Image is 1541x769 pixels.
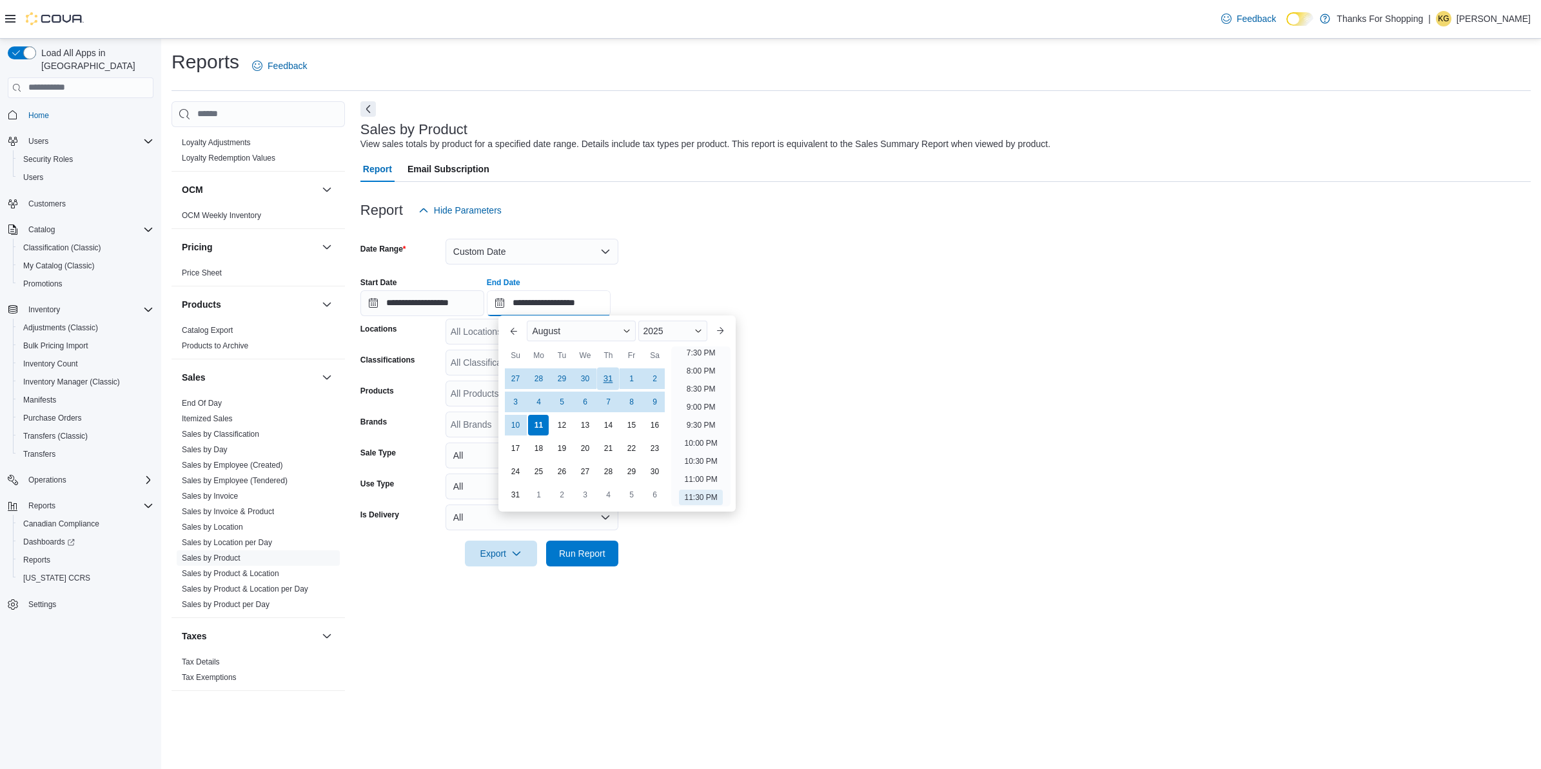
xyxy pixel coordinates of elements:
span: Loyalty Adjustments [182,137,251,148]
h3: Report [360,203,403,218]
span: Sales by Day [182,444,228,455]
p: Thanks For Shopping [1337,11,1423,26]
ul: Time [671,346,730,506]
span: Promotions [18,276,153,292]
span: Customers [23,195,153,212]
a: Sales by Product [182,554,240,563]
a: Home [23,108,54,123]
button: Transfers (Classic) [13,427,159,445]
p: [PERSON_NAME] [1457,11,1531,26]
button: Inventory Count [13,355,159,373]
a: Sales by Product & Location [182,569,279,578]
span: Operations [23,472,153,488]
a: Canadian Compliance [18,516,104,532]
span: Tax Details [182,657,220,667]
span: 2025 [643,326,663,336]
a: Promotions [18,276,68,292]
span: Reports [23,555,50,565]
nav: Complex example [8,101,153,648]
button: [US_STATE] CCRS [13,569,159,587]
button: Custom Date [446,239,618,265]
button: Settings [3,595,159,614]
div: day-29 [551,368,572,389]
button: Export [465,541,537,566]
a: Dashboards [18,534,80,550]
button: Catalog [3,221,159,239]
button: Users [13,168,159,186]
button: Taxes [182,630,317,643]
h3: Products [182,298,221,311]
span: OCM Weekly Inventory [182,210,261,221]
div: Sales [172,395,345,617]
div: Tu [551,345,572,366]
span: Transfers [23,449,55,459]
a: Reports [18,552,55,568]
span: Bulk Pricing Import [18,338,153,354]
a: Adjustments (Classic) [18,320,103,335]
span: Catalog Export [182,325,233,335]
a: Manifests [18,392,61,408]
div: day-19 [551,438,572,459]
span: Security Roles [18,152,153,167]
span: Settings [28,599,56,610]
div: day-1 [528,484,549,505]
div: View sales totals by product for a specified date range. Details include tax types per product. T... [360,137,1050,151]
div: day-30 [644,461,665,482]
a: Sales by Classification [182,430,259,439]
button: All [446,474,618,499]
span: Washington CCRS [18,570,153,586]
div: day-31 [505,484,525,505]
a: Sales by Location per Day [182,538,272,547]
span: Inventory [28,305,60,315]
li: 8:00 PM [682,363,721,379]
span: Classification (Classic) [18,240,153,255]
div: day-4 [598,484,618,505]
div: day-21 [598,438,618,459]
span: Home [28,110,49,121]
span: Catalog [23,222,153,237]
div: Button. Open the month selector. August is currently selected. [527,321,635,341]
span: Email Subscription [407,156,489,182]
a: Bulk Pricing Import [18,338,93,354]
li: 8:30 PM [682,381,721,397]
span: Reports [18,552,153,568]
span: Purchase Orders [18,410,153,426]
input: Press the down key to open a popover containing a calendar. [360,290,484,316]
div: day-4 [528,392,549,412]
span: [US_STATE] CCRS [23,573,90,583]
div: Sa [644,345,665,366]
a: Loyalty Adjustments [182,138,251,147]
button: Sales [182,371,317,384]
span: Adjustments (Classic) [23,323,98,333]
a: End Of Day [182,399,222,408]
div: Loyalty [172,135,345,171]
a: Classification (Classic) [18,240,106,255]
a: Sales by Day [182,445,228,454]
div: day-25 [528,461,549,482]
div: day-17 [505,438,525,459]
button: Run Report [546,541,618,566]
span: Itemized Sales [182,414,233,424]
button: Manifests [13,391,159,409]
a: OCM Weekly Inventory [182,211,261,220]
li: 7:30 PM [682,345,721,361]
a: Sales by Invoice & Product [182,507,274,516]
div: Th [598,345,618,366]
button: Pricing [182,241,317,254]
li: 10:00 PM [679,435,722,451]
button: Sales [319,370,335,385]
button: Users [3,132,159,150]
div: day-13 [574,415,595,435]
a: Tax Exemptions [182,673,237,682]
div: day-12 [551,415,572,435]
a: Feedback [1216,6,1281,32]
label: Is Delivery [360,510,399,520]
a: Inventory Manager (Classic) [18,374,125,390]
button: All [446,504,618,530]
a: Catalog Export [182,326,233,335]
span: Sales by Product [182,553,240,563]
h3: Taxes [182,630,207,643]
span: August [532,326,560,336]
div: day-18 [528,438,549,459]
